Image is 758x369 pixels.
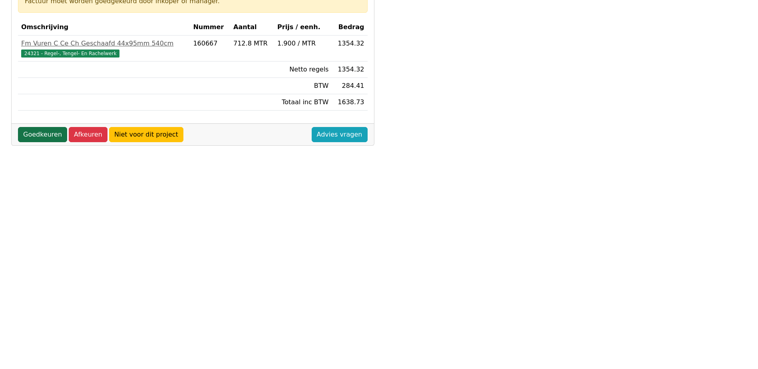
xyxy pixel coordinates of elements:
[21,39,187,48] div: Fm Vuren C Ce Ch Geschaafd 44x95mm 540cm
[109,127,183,142] a: Niet voor dit project
[312,127,368,142] a: Advies vragen
[190,19,230,36] th: Nummer
[274,94,332,111] td: Totaal inc BTW
[332,36,367,61] td: 1354.32
[230,19,274,36] th: Aantal
[21,50,119,58] span: 24321 - Regel-, Tengel- En Rachelwerk
[190,36,230,61] td: 160667
[69,127,107,142] a: Afkeuren
[332,78,367,94] td: 284.41
[18,127,67,142] a: Goedkeuren
[274,61,332,78] td: Netto regels
[274,78,332,94] td: BTW
[332,94,367,111] td: 1638.73
[274,19,332,36] th: Prijs / eenh.
[18,19,190,36] th: Omschrijving
[21,39,187,58] a: Fm Vuren C Ce Ch Geschaafd 44x95mm 540cm24321 - Regel-, Tengel- En Rachelwerk
[233,39,271,48] div: 712.8 MTR
[332,19,367,36] th: Bedrag
[277,39,328,48] div: 1.900 / MTR
[332,61,367,78] td: 1354.32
